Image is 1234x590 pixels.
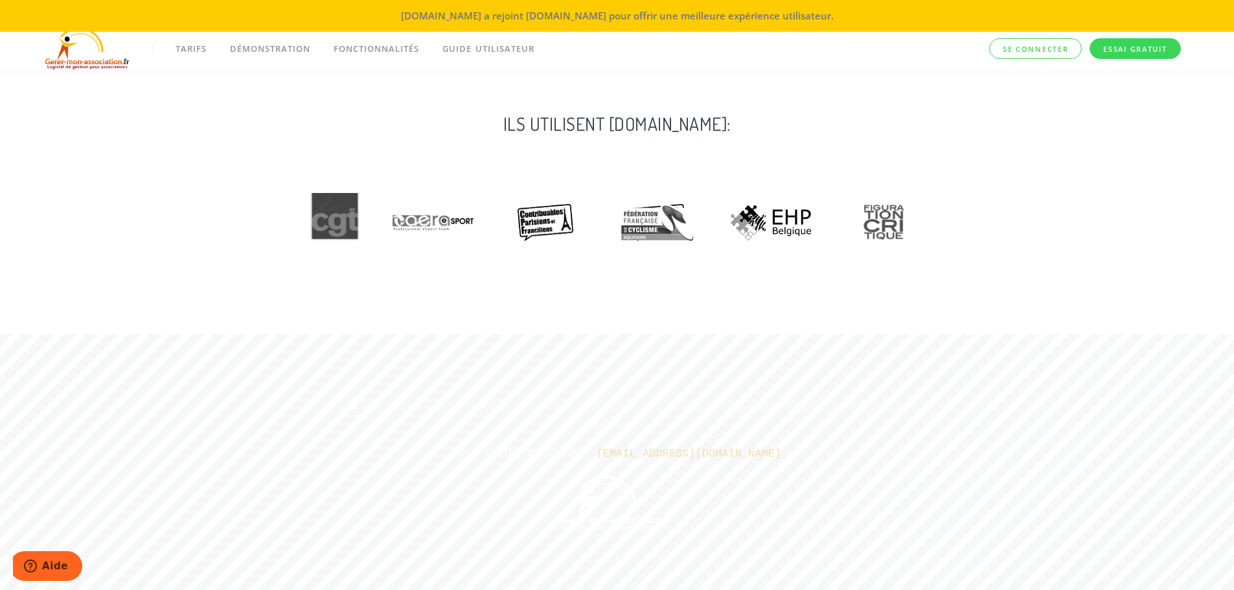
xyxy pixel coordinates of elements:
a: Se connecter [989,38,1082,60]
img: partner 4 [617,204,699,241]
a: Conditions d'utilisation [472,398,596,411]
span: | [461,398,466,411]
img: partner 3 [505,204,586,241]
strong: [DOMAIN_NAME] a rejoint [DOMAIN_NAME] pour offrir une meilleure expérience utilisateur. [401,9,834,22]
img: partner 5 [730,204,812,241]
a: Annuaire adhérents [722,398,825,411]
img: logo [44,26,132,71]
p: [EMAIL_ADDRESS][DOMAIN_NAME] [596,444,781,464]
span: | [426,398,431,411]
span: | [711,398,716,411]
span: | [635,417,640,430]
span: POUR TOUTES QUESTIONS [453,444,584,474]
a: Boutique [842,398,889,411]
img: partner 6 [843,204,924,241]
span: | [895,398,900,411]
img: partner 2 [392,204,474,241]
a: TARIFS [164,30,218,67]
span: | [602,398,607,411]
img: logo [560,474,674,532]
a: FONCTIONNALITÉS [322,30,431,67]
span: | [831,398,836,411]
iframe: Ouvre un widget dans lequel vous pouvez chatter avec l’un de nos agents [13,551,82,584]
a: Qui sommes-nous? [613,398,705,411]
a: DÉMONSTRATION [218,30,322,67]
a: Essai gratuit [1090,38,1180,60]
a: facture [591,417,632,430]
a: Guide utilisateur [331,398,420,411]
a: Guide utilisateur [431,30,546,67]
img: partner 1 [310,193,361,251]
h2: ILS UTILISENT [DOMAIN_NAME]: [329,110,905,137]
a: [EMAIL_ADDRESS][DOMAIN_NAME] [583,444,781,464]
a: faq [437,398,455,411]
